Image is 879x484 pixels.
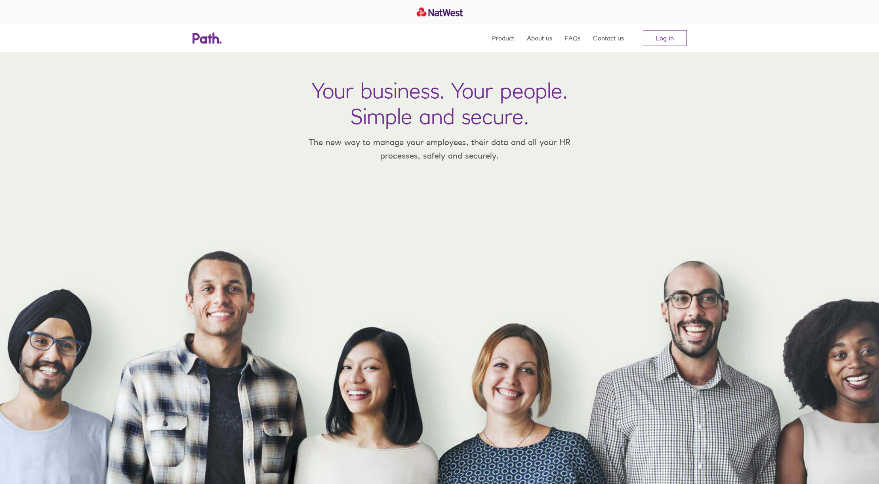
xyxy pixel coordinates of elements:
[492,24,514,52] a: Product
[565,24,580,52] a: FAQs
[527,24,552,52] a: About us
[297,136,582,162] p: The new way to manage your employees, their data and all your HR processes, safely and securely.
[312,78,568,129] h1: Your business. Your people. Simple and secure.
[593,24,624,52] a: Contact us
[643,30,687,46] a: Log in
